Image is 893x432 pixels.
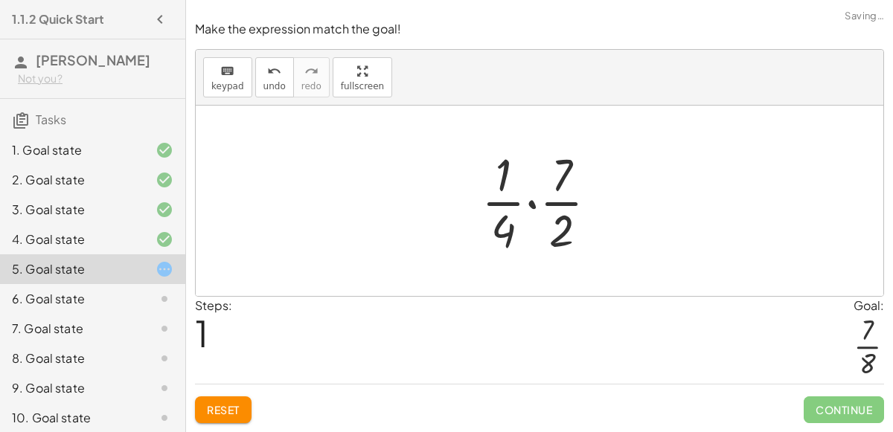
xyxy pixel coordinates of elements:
[195,310,208,355] span: 1
[854,297,884,315] div: Goal:
[36,51,150,68] span: [PERSON_NAME]
[304,62,319,80] i: redo
[203,57,252,97] button: keyboardkeypad
[12,171,132,189] div: 2. Goal state
[12,230,132,248] div: 4. Goal state
[12,201,132,219] div: 3. Goal state
[12,260,132,278] div: 5. Goal state
[156,171,173,189] i: Task finished and correct.
[156,290,173,308] i: Task not started.
[341,81,384,91] span: fullscreen
[195,297,232,313] label: Steps:
[12,349,132,367] div: 8. Goal state
[293,57,330,97] button: redoredo
[12,409,132,427] div: 10. Goal state
[156,260,173,278] i: Task started.
[333,57,392,97] button: fullscreen
[156,141,173,159] i: Task finished and correct.
[12,290,132,308] div: 6. Goal state
[195,396,252,423] button: Reset
[156,320,173,338] i: Task not started.
[195,21,884,38] p: Make the expression match the goal!
[845,9,884,24] span: Saving…
[36,112,66,127] span: Tasks
[220,62,234,80] i: keyboard
[267,62,281,80] i: undo
[156,349,173,367] i: Task not started.
[207,403,240,416] span: Reset
[156,379,173,397] i: Task not started.
[156,201,173,219] i: Task finished and correct.
[18,71,173,86] div: Not you?
[211,81,244,91] span: keypad
[12,10,104,28] h4: 1.1.2 Quick Start
[12,320,132,338] div: 7. Goal state
[156,230,173,248] i: Task finished and correct.
[12,379,132,397] div: 9. Goal state
[12,141,132,159] div: 1. Goal state
[301,81,321,91] span: redo
[263,81,286,91] span: undo
[156,409,173,427] i: Task not started.
[255,57,294,97] button: undoundo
